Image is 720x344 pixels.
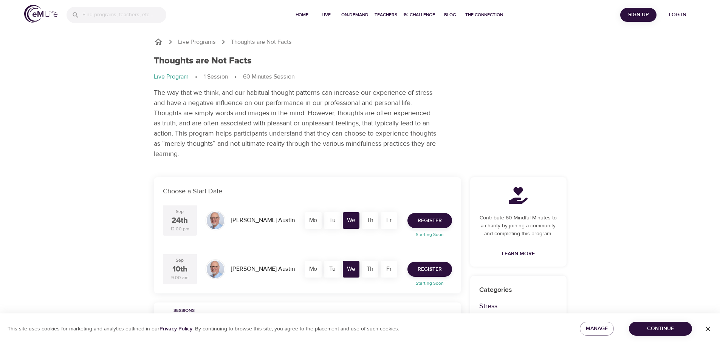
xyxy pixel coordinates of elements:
[154,56,252,66] h1: Thoughts are Not Facts
[381,261,397,278] div: Fr
[341,11,369,19] span: On-Demand
[620,8,657,22] button: Sign Up
[407,262,452,277] button: Register
[381,212,397,229] div: Fr
[623,10,653,20] span: Sign Up
[158,307,210,315] span: Sessions
[343,261,359,278] div: We
[324,212,341,229] div: Tu
[324,261,341,278] div: Tu
[629,322,692,336] button: Continue
[403,11,435,19] span: 1% Challenge
[317,11,335,19] span: Live
[343,212,359,229] div: We
[243,73,294,81] p: 60 Minutes Session
[362,212,378,229] div: Th
[375,11,397,19] span: Teachers
[418,265,442,274] span: Register
[502,249,535,259] span: Learn More
[163,186,452,196] p: Choose a Start Date
[159,325,192,332] a: Privacy Policy
[586,324,608,333] span: Manage
[154,88,437,159] p: The way that we think, and our habitual thought patterns can increase our experience of stress an...
[293,11,311,19] span: Home
[172,264,187,275] div: 10th
[231,38,292,46] p: Thoughts are Not Facts
[499,247,538,261] a: Learn More
[204,73,228,81] p: 1 Session
[362,261,378,278] div: Th
[82,7,166,23] input: Find programs, teachers, etc...
[660,8,696,22] button: Log in
[403,231,457,238] p: Starting Soon
[441,11,459,19] span: Blog
[418,216,442,225] span: Register
[228,213,298,228] div: [PERSON_NAME] Austin
[663,10,693,20] span: Log in
[171,275,189,281] div: 9:00 am
[479,214,557,238] p: Contribute 60 Mindful Minutes to a charity by joining a community and completing this program.
[479,301,557,311] p: Stress
[24,5,57,23] img: logo
[403,280,457,287] p: Starting Soon
[176,257,184,264] div: Sep
[479,285,557,295] p: Categories
[479,311,557,321] p: Focus
[172,215,188,226] div: 24th
[305,212,322,229] div: Mo
[407,213,452,228] button: Register
[154,73,189,81] p: Live Program
[154,73,567,82] nav: breadcrumb
[154,37,567,46] nav: breadcrumb
[635,324,686,333] span: Continue
[465,11,503,19] span: The Connection
[580,322,614,336] button: Manage
[228,262,298,276] div: [PERSON_NAME] Austin
[170,226,189,232] div: 12:00 pm
[178,38,216,46] a: Live Programs
[176,208,184,215] div: Sep
[305,261,322,278] div: Mo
